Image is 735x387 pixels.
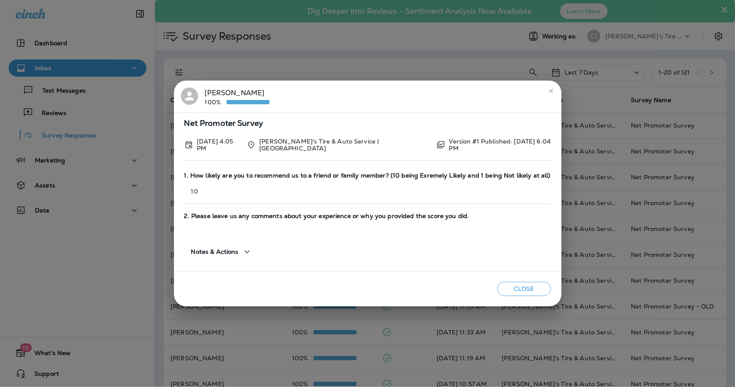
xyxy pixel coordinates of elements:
[184,120,551,127] span: Net Promoter Survey
[544,84,558,98] button: close
[205,99,226,106] p: 100%
[497,282,551,296] button: Close
[184,240,259,264] button: Notes & Actions
[184,212,551,220] span: 2. Please leave us any comments about your experience or why you provided the score you did.
[259,138,429,152] p: [PERSON_NAME]'s Tire & Auto Service | [GEOGRAPHIC_DATA]
[197,138,240,152] p: Sep 30, 2025 4:05 PM
[191,248,239,256] span: Notes & Actions
[205,87,270,106] div: [PERSON_NAME]
[449,138,551,152] p: Version #1 Published: [DATE] 6:04 PM
[184,188,551,195] p: 10
[184,172,551,179] span: 1. How likely are you to recommend us to a friend or family member? (10 being Exremely Likely and...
